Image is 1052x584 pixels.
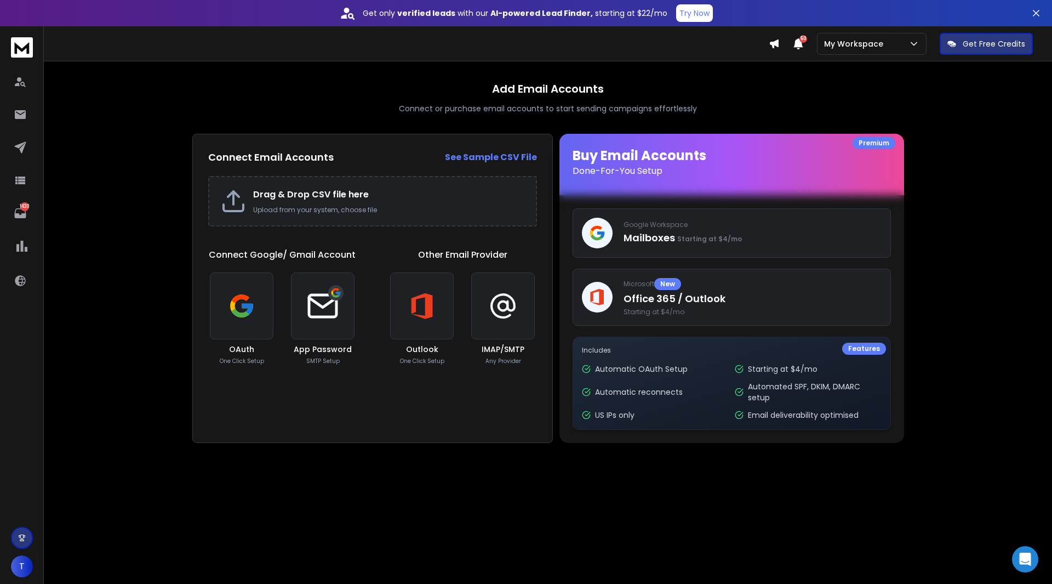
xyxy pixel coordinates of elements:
p: My Workspace [824,38,888,49]
a: See Sample CSV File [445,151,537,164]
button: Get Free Credits [940,33,1033,55]
h3: OAuth [229,344,254,355]
p: Google Workspace [624,220,882,229]
p: Automatic OAuth Setup [595,364,688,375]
div: Open Intercom Messenger [1012,546,1038,572]
p: US IPs only [595,410,634,421]
p: Any Provider [485,357,521,365]
strong: AI-powered Lead Finder, [490,8,593,19]
p: Email deliverability optimised [748,410,859,421]
button: Try Now [676,4,713,22]
span: Starting at $4/mo [624,308,882,316]
p: 1430 [20,202,29,211]
div: New [654,278,681,290]
p: Connect or purchase email accounts to start sending campaigns effortlessly [399,103,697,114]
span: 50 [799,35,807,43]
a: 1430 [9,202,31,224]
h1: Add Email Accounts [492,81,604,97]
div: Features [842,343,886,355]
p: Done-For-You Setup [573,165,891,178]
h2: Drag & Drop CSV file here [253,188,525,201]
h3: IMAP/SMTP [482,344,524,355]
img: logo [11,37,33,58]
h3: Outlook [406,344,438,355]
button: T [11,555,33,577]
strong: See Sample CSV File [445,151,537,163]
p: SMTP Setup [306,357,340,365]
p: One Click Setup [220,357,264,365]
h2: Connect Email Accounts [208,150,334,165]
p: Get Free Credits [963,38,1025,49]
p: Mailboxes [624,230,882,246]
p: Automatic reconnects [595,387,683,398]
p: Try Now [679,8,710,19]
p: One Click Setup [400,357,444,365]
h1: Buy Email Accounts [573,147,891,178]
p: Automated SPF, DKIM, DMARC setup [748,381,881,403]
p: Get only with our starting at $22/mo [363,8,667,19]
h1: Other Email Provider [418,248,507,262]
p: Upload from your system, choose file [253,206,525,214]
h1: Connect Google/ Gmail Account [209,248,356,262]
p: Office 365 / Outlook [624,291,882,307]
p: Includes [582,346,882,355]
span: Starting at $4/mo [677,234,742,243]
strong: verified leads [397,8,455,19]
p: Microsoft [624,278,882,290]
h3: App Password [294,344,352,355]
p: Starting at $4/mo [748,364,817,375]
div: Premium [853,137,895,149]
